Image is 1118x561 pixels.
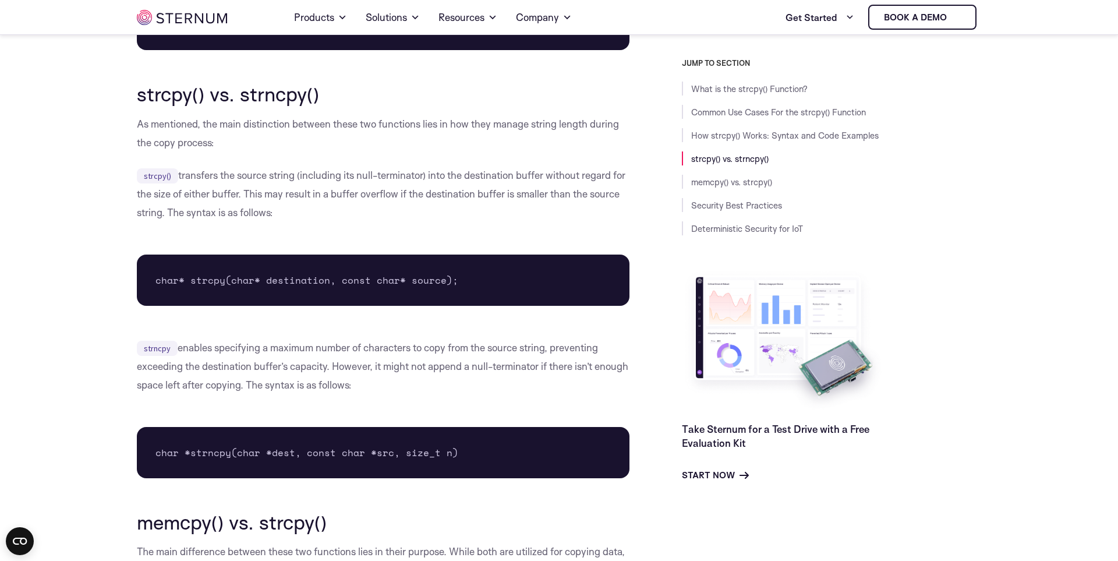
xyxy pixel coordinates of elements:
[682,268,886,413] img: Take Sternum for a Test Drive with a Free Evaluation Kit
[137,10,227,25] img: sternum iot
[137,255,629,306] pre: char* strcpy(char* destination, const char* source);
[366,1,420,34] a: Solutions
[691,83,808,94] a: What is the strcpy() Function?
[682,423,869,449] a: Take Sternum for a Test Drive with a Free Evaluation Kit
[137,427,629,478] pre: char *strncpy(char *dest, const char *src, size_t n)
[691,153,769,164] a: strcpy() vs. strncpy()
[516,1,572,34] a: Company
[786,6,854,29] a: Get Started
[868,5,977,30] a: Book a demo
[691,130,879,141] a: How strcpy() Works: Syntax and Code Examples
[137,511,629,533] h2: memcpy() vs. strcpy()
[438,1,497,34] a: Resources
[137,168,178,184] code: strcpy()
[137,115,629,152] p: As mentioned, the main distinction between these two functions lies in how they manage string len...
[682,58,981,68] h3: JUMP TO SECTION
[691,177,772,188] a: memcpy() vs. strcpy()
[691,223,803,234] a: Deterministic Security for IoT
[294,1,347,34] a: Products
[6,527,34,555] button: Open CMP widget
[137,338,629,394] p: enables specifying a maximum number of characters to copy from the source string, preventing exce...
[137,166,629,222] p: transfers the source string (including its null-terminator) into the destination buffer without r...
[691,107,866,118] a: Common Use Cases For the strcpy() Function
[951,13,961,22] img: sternum iot
[691,200,782,211] a: Security Best Practices
[137,341,178,356] code: strncpy
[137,83,629,105] h2: strcpy() vs. strncpy()
[682,468,749,482] a: Start Now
